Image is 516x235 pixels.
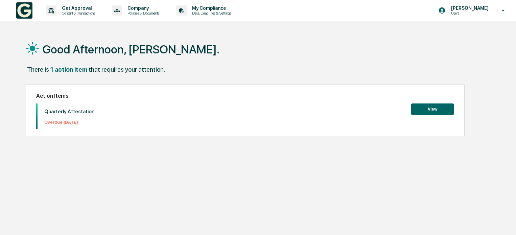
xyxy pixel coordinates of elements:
[27,66,49,73] div: There is
[89,66,165,73] div: that requires your attention.
[36,93,454,99] h2: Action Items
[446,5,492,11] p: [PERSON_NAME]
[44,109,94,115] p: Quarterly Attestation
[187,5,235,11] p: My Compliance
[50,66,87,73] div: 1 action item
[446,11,492,16] p: Users
[44,120,94,125] p: Overdue: [DATE]
[122,11,163,16] p: Policies & Documents
[56,5,98,11] p: Get Approval
[43,43,219,56] h1: Good Afternoon, [PERSON_NAME].
[16,2,32,19] img: logo
[122,5,163,11] p: Company
[411,103,454,115] button: View
[187,11,235,16] p: Data, Deadlines & Settings
[411,105,454,112] a: View
[56,11,98,16] p: Content & Transactions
